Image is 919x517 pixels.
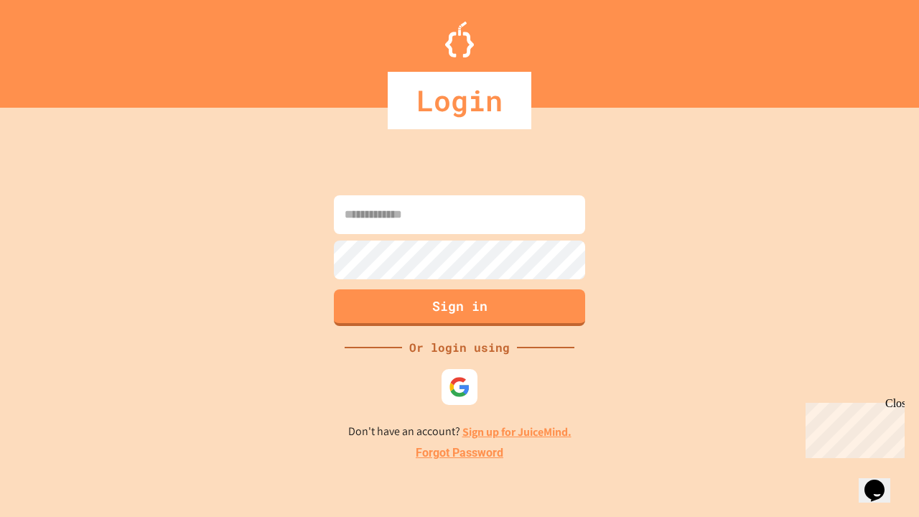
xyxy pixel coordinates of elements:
iframe: chat widget [800,397,905,458]
button: Sign in [334,289,585,326]
a: Sign up for JuiceMind. [462,424,572,439]
div: Login [388,72,531,129]
a: Forgot Password [416,444,503,462]
div: Or login using [402,339,517,356]
iframe: chat widget [859,460,905,503]
img: google-icon.svg [449,376,470,398]
div: Chat with us now!Close [6,6,99,91]
img: Logo.svg [445,22,474,57]
p: Don't have an account? [348,423,572,441]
